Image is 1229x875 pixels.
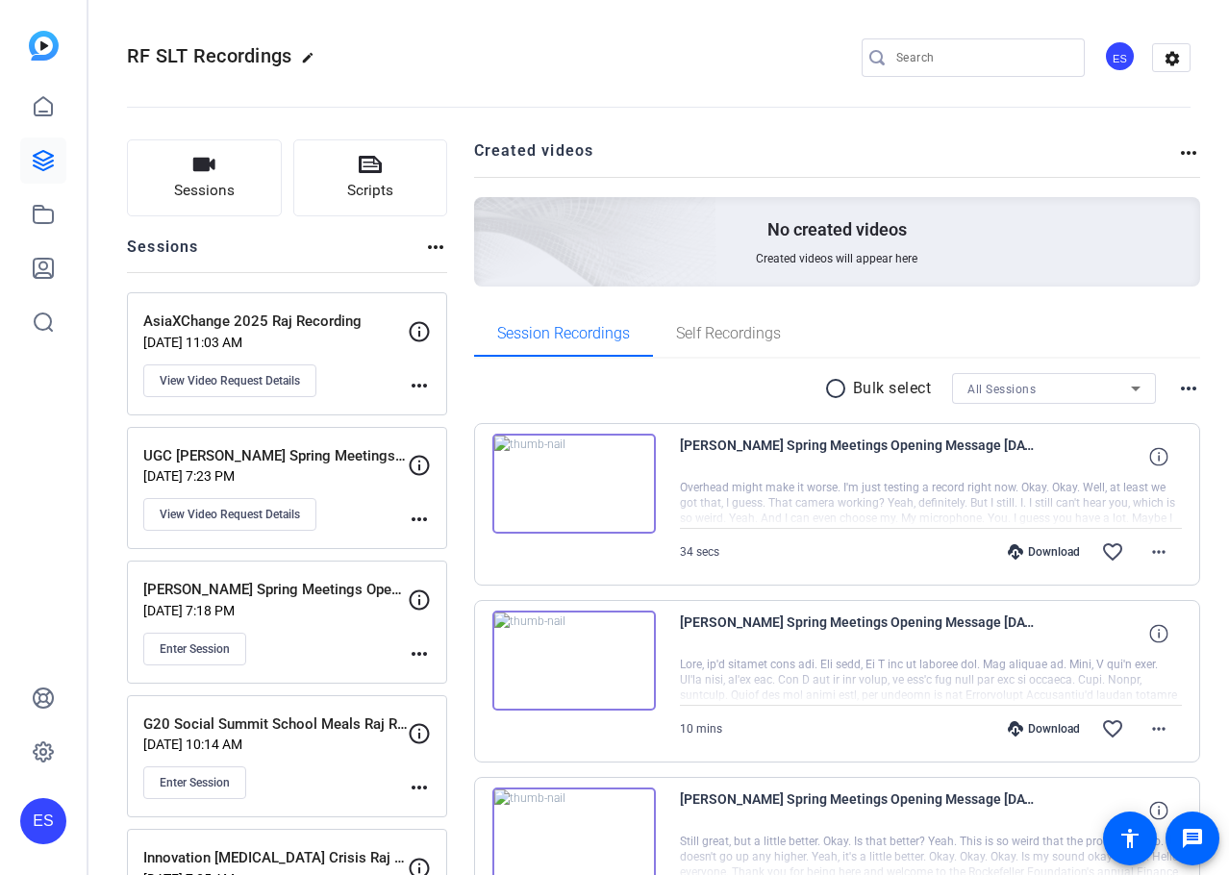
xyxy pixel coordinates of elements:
span: 34 secs [680,545,719,559]
p: AsiaXChange 2025 Raj Recording [143,311,408,333]
span: Session Recordings [497,326,630,341]
mat-icon: more_horiz [1147,540,1170,563]
span: [PERSON_NAME] Spring Meetings Opening Message [DATE]-[PERSON_NAME]-2025-04-22-12-44-49-593-0 [680,611,1036,657]
p: [PERSON_NAME] Spring Meetings Opening Message [DATE] [143,579,408,601]
mat-icon: more_horiz [408,508,431,531]
mat-icon: radio_button_unchecked [824,377,853,400]
span: Created videos will appear here [756,251,917,266]
img: blue-gradient.svg [29,31,59,61]
img: thumb-nail [492,611,656,711]
h2: Created videos [474,139,1178,177]
mat-icon: more_horiz [408,642,431,665]
p: Bulk select [853,377,932,400]
div: Download [998,544,1090,560]
h2: Sessions [127,236,199,272]
button: Enter Session [143,633,246,665]
span: View Video Request Details [160,373,300,388]
img: Creted videos background [259,7,717,424]
ngx-avatar: Evan Stulberger [1104,40,1138,74]
span: Self Recordings [676,326,781,341]
img: thumb-nail [492,434,656,534]
div: ES [20,798,66,844]
span: 10 mins [680,722,722,736]
mat-icon: more_horiz [1177,141,1200,164]
span: RF SLT Recordings [127,44,291,67]
div: Download [998,721,1090,737]
mat-icon: more_horiz [424,236,447,259]
mat-icon: favorite_border [1101,717,1124,740]
p: [DATE] 7:23 PM [143,468,408,484]
p: [DATE] 7:18 PM [143,603,408,618]
mat-icon: edit [301,51,324,74]
p: No created videos [767,218,907,241]
p: Innovation [MEDICAL_DATA] Crisis Raj Remarks 100924 [143,847,408,869]
span: View Video Request Details [160,507,300,522]
span: Scripts [347,180,393,202]
p: G20 Social Summit School Meals Raj Remarks [143,713,408,736]
span: [PERSON_NAME] Spring Meetings Opening Message [DATE]-[PERSON_NAME]-2025-04-22-12-27-44-085-0 [680,787,1036,834]
button: View Video Request Details [143,498,316,531]
mat-icon: accessibility [1118,827,1141,850]
mat-icon: more_horiz [1177,377,1200,400]
button: Sessions [127,139,282,216]
span: Enter Session [160,641,230,657]
input: Search [896,46,1069,69]
mat-icon: favorite_border [1101,540,1124,563]
span: Enter Session [160,775,230,790]
mat-icon: more_horiz [1147,717,1170,740]
span: Sessions [174,180,235,202]
mat-icon: settings [1153,44,1191,73]
mat-icon: more_horiz [408,374,431,397]
p: [DATE] 10:14 AM [143,737,408,752]
div: ES [1104,40,1136,72]
button: Enter Session [143,766,246,799]
mat-icon: more_horiz [408,776,431,799]
mat-icon: message [1181,827,1204,850]
button: View Video Request Details [143,364,316,397]
span: [PERSON_NAME] Spring Meetings Opening Message [DATE]-Test-2025-04-23-17-13-59-707-0 [680,434,1036,480]
span: All Sessions [967,383,1036,396]
button: Scripts [293,139,448,216]
p: UGC [PERSON_NAME] Spring Meetings Opening Message [DATE] [143,445,408,467]
p: [DATE] 11:03 AM [143,335,408,350]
